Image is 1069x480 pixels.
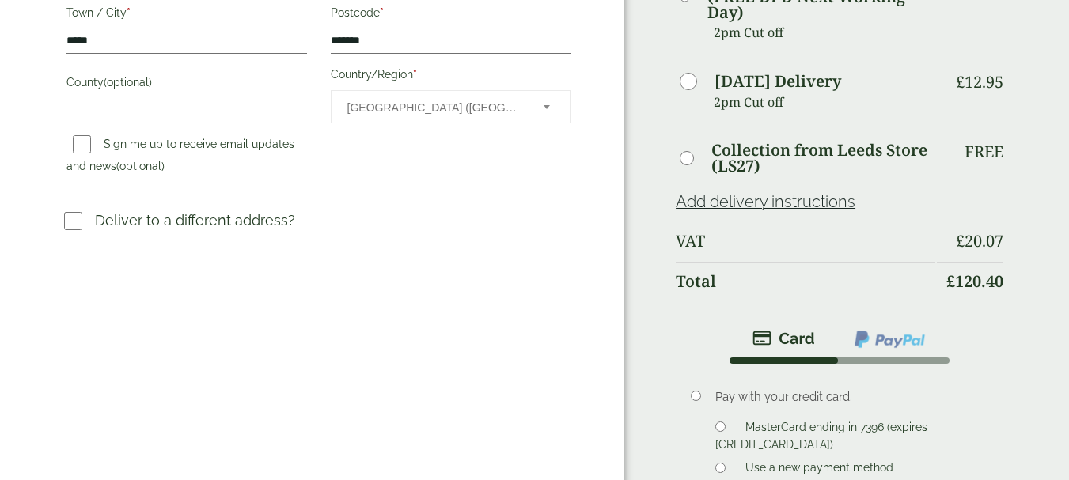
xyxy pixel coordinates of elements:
[711,142,935,174] label: Collection from Leeds Store (LS27)
[413,68,417,81] abbr: required
[104,76,152,89] span: (optional)
[946,270,955,292] span: £
[331,63,571,90] label: Country/Region
[95,210,295,231] p: Deliver to a different address?
[956,230,965,251] span: £
[946,270,1003,292] bdi: 120.40
[73,135,91,153] input: Sign me up to receive email updates and news(optional)
[66,138,294,177] label: Sign me up to receive email updates and news
[676,222,935,260] th: VAT
[956,71,1003,93] bdi: 12.95
[116,160,165,172] span: (optional)
[965,142,1003,161] p: Free
[66,2,307,28] label: Town / City
[715,388,980,406] p: Pay with your credit card.
[714,90,935,114] p: 2pm Cut off
[127,6,131,19] abbr: required
[853,329,927,350] img: ppcp-gateway.png
[715,74,841,89] label: [DATE] Delivery
[715,421,927,455] label: MasterCard ending in 7396 (expires [CREDIT_CARD_DATA])
[347,91,523,124] span: United Kingdom (UK)
[331,90,571,123] span: Country/Region
[66,71,307,98] label: County
[380,6,384,19] abbr: required
[676,262,935,300] th: Total
[676,192,855,211] a: Add delivery instructions
[331,2,571,28] label: Postcode
[714,21,935,44] p: 2pm Cut off
[956,71,965,93] span: £
[956,230,1003,251] bdi: 20.07
[752,329,815,348] img: stripe.png
[739,461,900,478] label: Use a new payment method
